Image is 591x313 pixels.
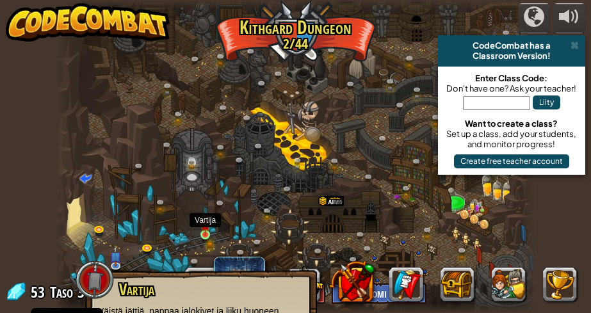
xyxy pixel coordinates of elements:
span: Vartija [119,278,154,300]
div: CodeCombat has a [443,40,580,51]
div: Classroom Version! [443,51,580,61]
div: Don't have one? Ask your teacher! [444,83,579,93]
button: Create free teacher account [454,154,569,168]
img: level-banner-unlock.png [200,214,210,235]
button: Aänenvoimakkuus [553,3,585,33]
span: Taso [50,282,73,303]
button: Liity [533,95,560,109]
img: CodeCombat - Learn how to code by playing a game [6,3,170,42]
span: 53 [31,282,49,302]
img: portrait.png [268,207,272,210]
img: portrait.png [179,109,184,113]
div: Want to create a class? [444,118,579,129]
img: level-banner-unstarted-subscriber.png [109,246,122,266]
img: portrait.png [202,222,208,228]
img: portrait.png [407,184,412,187]
button: Kampanjat [518,3,550,33]
div: Enter Class Code: [444,73,579,83]
div: Set up a class, add your students, and monitor progress! [444,129,579,149]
